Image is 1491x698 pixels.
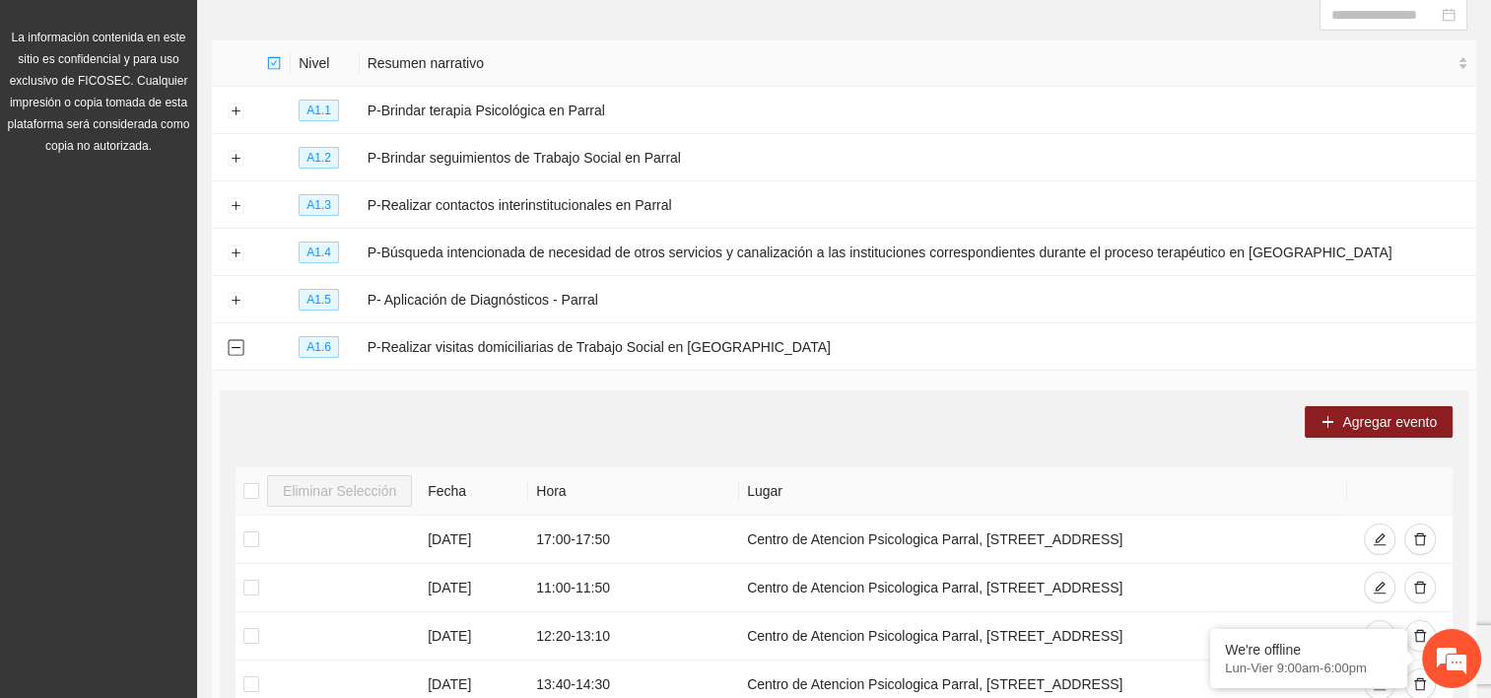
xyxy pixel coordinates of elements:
[267,56,281,70] span: check-square
[360,181,1476,229] td: P-Realizar contactos interinstitucionales en Parral
[37,233,348,432] span: Estamos sin conexión. Déjenos un mensaje.
[360,276,1476,323] td: P- Aplicación de Diagnósticos - Parral
[267,475,412,507] button: Eliminar Selección
[291,40,359,87] th: Nivel
[1404,620,1436,652] button: delete
[299,100,339,121] span: A1.1
[360,40,1476,87] th: Resumen narrativo
[228,198,243,214] button: Expand row
[528,467,739,516] th: Hora
[294,547,358,574] em: Enviar
[1413,629,1427,645] span: delete
[299,242,339,263] span: A1.4
[1364,620,1395,652] button: edit
[420,516,528,564] td: [DATE]
[368,52,1454,74] span: Resumen narrativo
[420,564,528,612] td: [DATE]
[228,340,243,356] button: Collapse row
[1364,572,1395,603] button: edit
[360,87,1476,134] td: P-Brindar terapia Psicológica en Parral
[1413,581,1427,596] span: delete
[1342,411,1437,433] span: Agregar evento
[420,467,528,516] th: Fecha
[1225,642,1392,658] div: We're offline
[420,612,528,661] td: [DATE]
[1305,406,1453,438] button: plusAgregar evento
[1404,572,1436,603] button: delete
[528,612,739,661] td: 12:20 - 13:10
[739,564,1346,612] td: Centro de Atencion Psicologica Parral, [STREET_ADDRESS]
[299,194,339,216] span: A1.3
[1404,523,1436,555] button: delete
[360,134,1476,181] td: P-Brindar seguimientos de Trabajo Social en Parral
[228,104,243,119] button: Expand row
[528,516,739,564] td: 17:00 - 17:50
[739,612,1346,661] td: Centro de Atencion Psicologica Parral, [STREET_ADDRESS]
[8,31,190,153] span: La información contenida en este sitio es confidencial y para uso exclusivo de FICOSEC. Cualquier...
[228,245,243,261] button: Expand row
[528,564,739,612] td: 11:00 - 11:50
[299,289,339,311] span: A1.5
[1321,415,1334,431] span: plus
[228,151,243,167] button: Expand row
[1373,581,1387,596] span: edit
[299,147,339,169] span: A1.2
[739,516,1346,564] td: Centro de Atencion Psicologica Parral, [STREET_ADDRESS]
[360,229,1476,276] td: P-Búsqueda intencionada de necesidad de otros servicios y canalización a las instituciones corres...
[1225,661,1392,675] p: Lun-Vier 9:00am-6:00pm
[1364,523,1395,555] button: edit
[10,478,375,547] textarea: Escriba su mensaje aquí y haga clic en “Enviar”
[323,10,371,57] div: Minimizar ventana de chat en vivo
[739,467,1346,516] th: Lugar
[1413,677,1427,693] span: delete
[1373,532,1387,548] span: edit
[1413,532,1427,548] span: delete
[360,323,1476,371] td: P-Realizar visitas domiciliarias de Trabajo Social en [GEOGRAPHIC_DATA]
[228,293,243,309] button: Expand row
[102,101,331,126] div: Dejar un mensaje
[299,336,339,358] span: A1.6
